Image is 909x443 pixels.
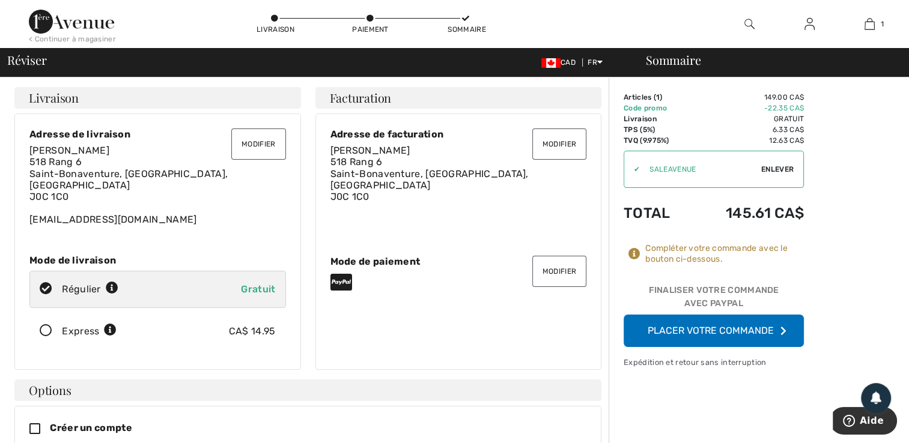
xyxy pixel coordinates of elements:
[29,92,79,104] span: Livraison
[691,135,804,146] td: 12.63 CA$
[624,92,691,103] td: Articles ( )
[352,24,388,35] div: Paiement
[541,58,561,68] img: Canadian Dollar
[448,24,484,35] div: Sommaire
[257,24,293,35] div: Livraison
[624,193,691,234] td: Total
[624,124,691,135] td: TPS (5%)
[241,283,275,295] span: Gratuit
[14,379,601,401] h4: Options
[29,34,116,44] div: < Continuer à magasiner
[29,156,228,202] span: 518 Rang 6 Saint-Bonaventure, [GEOGRAPHIC_DATA], [GEOGRAPHIC_DATA] J0C 1C0
[624,135,691,146] td: TVQ (9.975%)
[865,17,875,31] img: Mon panier
[624,357,804,368] div: Expédition et retour sans interruption
[795,17,824,32] a: Se connecter
[624,284,804,315] div: Finaliser votre commande avec PayPal
[640,151,761,187] input: Code promo
[691,92,804,103] td: 149.00 CA$
[691,103,804,113] td: -22.35 CA$
[761,164,794,175] span: Enlever
[541,58,580,67] span: CAD
[532,256,586,287] button: Modifier
[330,256,587,267] div: Mode de paiement
[330,145,410,156] span: [PERSON_NAME]
[691,113,804,124] td: Gratuit
[624,164,640,175] div: ✔
[840,17,899,31] a: 1
[588,58,603,67] span: FR
[656,93,660,101] span: 1
[833,407,897,437] iframe: Ouvre un widget dans lequel vous pouvez trouver plus d’informations
[624,113,691,124] td: Livraison
[330,156,529,202] span: 518 Rang 6 Saint-Bonaventure, [GEOGRAPHIC_DATA], [GEOGRAPHIC_DATA] J0C 1C0
[231,128,285,160] button: Modifier
[744,17,755,31] img: recherche
[330,128,587,140] div: Adresse de facturation
[62,324,117,339] div: Express
[691,124,804,135] td: 6.33 CA$
[532,128,586,160] button: Modifier
[229,324,276,339] div: CA$ 14.95
[624,315,804,347] button: Placer votre commande
[804,17,815,31] img: Mes infos
[50,422,132,433] span: Créer un compte
[691,193,804,234] td: 145.61 CA$
[29,128,286,140] div: Adresse de livraison
[881,19,884,29] span: 1
[645,243,804,265] div: Compléter votre commande avec le bouton ci-dessous.
[7,54,46,66] span: Réviser
[631,54,902,66] div: Sommaire
[29,145,286,225] div: [EMAIL_ADDRESS][DOMAIN_NAME]
[29,145,109,156] span: [PERSON_NAME]
[29,10,114,34] img: 1ère Avenue
[29,255,286,266] div: Mode de livraison
[62,282,118,297] div: Régulier
[330,92,392,104] span: Facturation
[624,103,691,113] td: Code promo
